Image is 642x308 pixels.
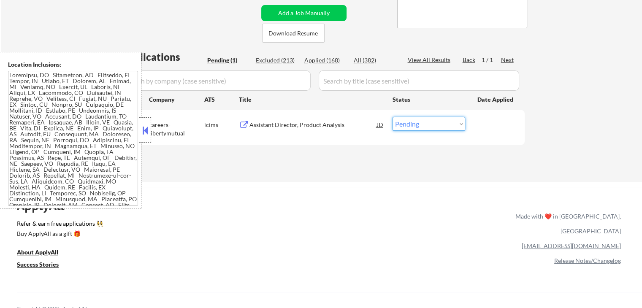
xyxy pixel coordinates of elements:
a: About ApplyAll [17,248,70,259]
div: Assistant Director, Product Analysis [249,121,377,129]
u: Success Stories [17,261,59,268]
div: Applied (168) [304,56,347,65]
div: Status [393,92,465,107]
div: careers-libertymutual [149,121,204,137]
a: Refer & earn free applications 👯‍♀️ [17,221,339,230]
div: JD [376,117,385,132]
input: Search by company (case sensitive) [121,70,311,91]
a: Success Stories [17,260,70,271]
button: Add a Job Manually [261,5,347,21]
div: ATS [204,95,239,104]
div: Excluded (213) [256,56,298,65]
a: Release Notes/Changelog [554,257,621,264]
div: icims [204,121,239,129]
div: Made with ❤️ in [GEOGRAPHIC_DATA], [GEOGRAPHIC_DATA] [512,209,621,238]
div: Back [463,56,476,64]
a: [EMAIL_ADDRESS][DOMAIN_NAME] [522,242,621,249]
button: Download Resume [262,24,325,43]
a: Buy ApplyAll as a gift 🎁 [17,230,101,240]
u: About ApplyAll [17,249,58,256]
div: Company [149,95,204,104]
div: Date Applied [477,95,515,104]
div: Buy ApplyAll as a gift 🎁 [17,231,101,237]
input: Search by title (case sensitive) [319,70,519,91]
div: Pending (1) [207,56,249,65]
div: View All Results [408,56,453,64]
div: Location Inclusions: [8,60,138,69]
div: 1 / 1 [482,56,501,64]
div: Applications [121,52,204,62]
div: Next [501,56,515,64]
div: All (382) [354,56,396,65]
div: ApplyAll [17,199,74,213]
div: Title [239,95,385,104]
